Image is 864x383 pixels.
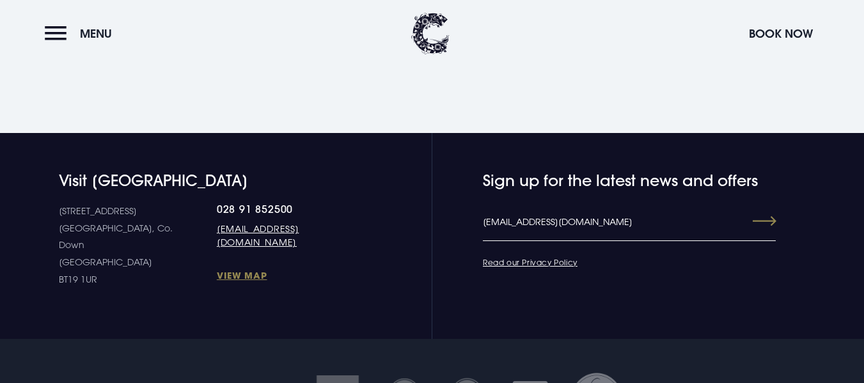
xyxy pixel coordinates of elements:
h4: Sign up for the latest news and offers [483,171,727,190]
a: View Map [217,269,354,281]
input: Enter your email address… [483,203,776,241]
a: 028 91 852500 [217,203,354,215]
img: Clandeboye Lodge [411,13,450,54]
button: Menu [45,20,118,47]
p: [STREET_ADDRESS] [GEOGRAPHIC_DATA], Co. Down [GEOGRAPHIC_DATA] BT19 1UR [59,203,217,288]
button: Submit [730,210,776,233]
a: Read our Privacy Policy [483,257,577,267]
h4: Visit [GEOGRAPHIC_DATA] [59,171,354,190]
a: [EMAIL_ADDRESS][DOMAIN_NAME] [217,222,354,249]
span: Menu [80,26,112,41]
button: Book Now [742,20,819,47]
